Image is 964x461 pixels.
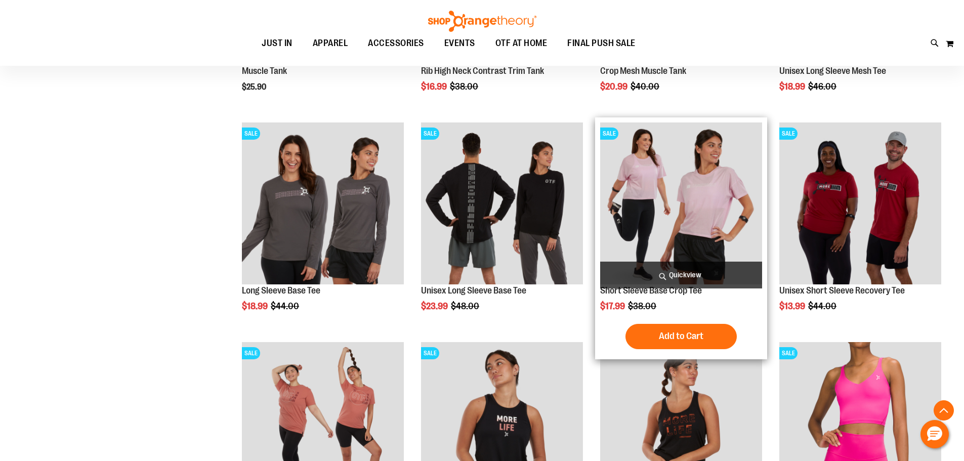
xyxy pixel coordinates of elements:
[934,400,954,421] button: Back To Top
[779,122,941,286] a: Product image for Unisex SS Recovery TeeSALE
[451,301,481,311] span: $48.00
[625,324,737,349] button: Add to Cart
[242,122,404,284] img: Product image for Long Sleeve Base Tee
[557,32,646,55] a: FINAL PUSH SALE
[427,11,538,32] img: Shop Orangetheory
[808,301,838,311] span: $44.00
[779,122,941,284] img: Product image for Unisex SS Recovery Tee
[242,301,269,311] span: $18.99
[779,81,807,92] span: $18.99
[774,117,946,337] div: product
[242,82,268,92] span: $25.90
[567,32,636,55] span: FINAL PUSH SALE
[779,301,807,311] span: $13.99
[368,32,424,55] span: ACCESSORIES
[421,128,439,140] span: SALE
[421,347,439,359] span: SALE
[242,66,287,76] a: Muscle Tank
[600,81,629,92] span: $20.99
[421,122,583,284] img: Product image for Unisex Long Sleeve Base Tee
[779,128,798,140] span: SALE
[421,285,526,296] a: Unisex Long Sleeve Base Tee
[600,128,618,140] span: SALE
[628,301,658,311] span: $38.00
[421,301,449,311] span: $23.99
[242,347,260,359] span: SALE
[242,285,320,296] a: Long Sleeve Base Tee
[421,81,448,92] span: $16.99
[242,122,404,286] a: Product image for Long Sleeve Base TeeSALE
[600,262,762,288] a: Quickview
[358,32,434,55] a: ACCESSORIES
[808,81,838,92] span: $46.00
[600,301,626,311] span: $17.99
[271,301,301,311] span: $44.00
[313,32,348,55] span: APPAREL
[600,122,762,286] a: Product image for Short Sleeve Base Crop TeeSALE
[779,66,886,76] a: Unisex Long Sleeve Mesh Tee
[600,66,686,76] a: Crop Mesh Muscle Tank
[416,117,588,337] div: product
[659,330,703,342] span: Add to Cart
[421,122,583,286] a: Product image for Unisex Long Sleeve Base TeeSALE
[631,81,661,92] span: $40.00
[600,122,762,284] img: Product image for Short Sleeve Base Crop Tee
[237,117,409,337] div: product
[485,32,558,55] a: OTF AT HOME
[444,32,475,55] span: EVENTS
[434,32,485,55] a: EVENTS
[920,420,949,448] button: Hello, have a question? Let’s chat.
[421,66,544,76] a: Rib High Neck Contrast Trim Tank
[303,32,358,55] a: APPAREL
[252,32,303,55] a: JUST IN
[779,285,905,296] a: Unisex Short Sleeve Recovery Tee
[495,32,548,55] span: OTF AT HOME
[595,117,767,359] div: product
[600,285,702,296] a: Short Sleeve Base Crop Tee
[450,81,480,92] span: $38.00
[242,128,260,140] span: SALE
[262,32,292,55] span: JUST IN
[779,347,798,359] span: SALE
